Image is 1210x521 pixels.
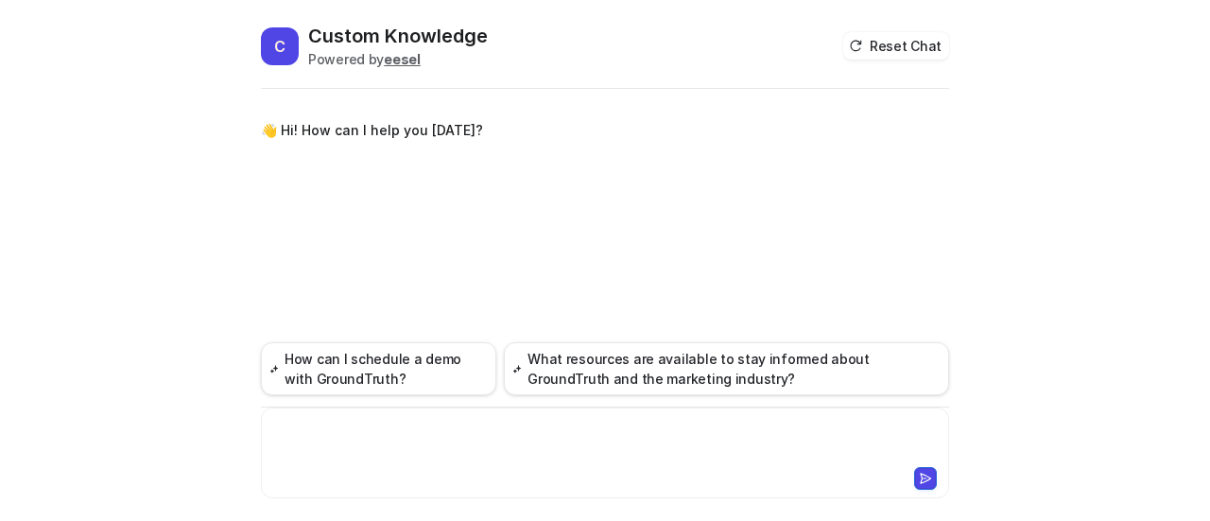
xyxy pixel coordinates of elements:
b: eesel [384,51,421,67]
button: How can I schedule a demo with GroundTruth? [261,342,496,395]
button: What resources are available to stay informed about GroundTruth and the marketing industry? [504,342,949,395]
span: C [261,27,299,65]
h2: Custom Knowledge [308,23,488,49]
button: Reset Chat [843,32,949,60]
div: Powered by [308,49,488,69]
p: 👋 Hi! How can I help you [DATE]? [261,119,483,142]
